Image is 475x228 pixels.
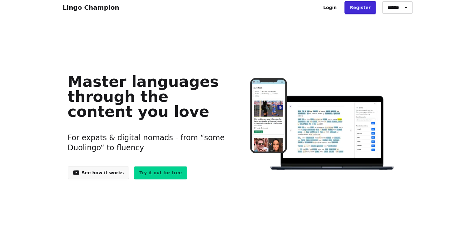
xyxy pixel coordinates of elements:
a: Login [318,1,342,14]
h3: For expats & digital nomads - from “some Duolingo“ to fluency [68,125,228,160]
a: Lingo Champion [63,4,119,11]
a: Register [344,1,376,14]
img: Learn languages online [238,78,407,171]
a: See how it works [68,166,129,179]
h1: Master languages through the content you love [68,74,228,119]
a: Try it out for free [134,166,187,179]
